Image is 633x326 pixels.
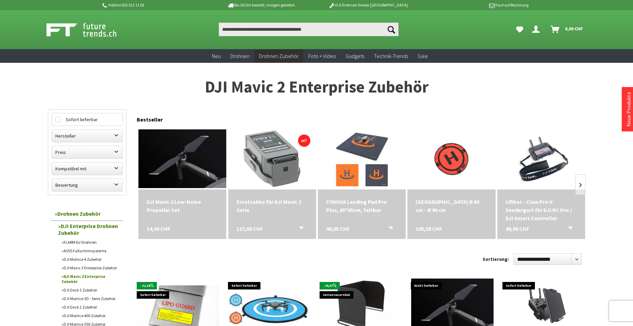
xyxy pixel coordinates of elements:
div: Bestseller [137,109,585,126]
a: Foto + Video [304,49,341,63]
span: 14,96 CHF [147,225,170,233]
a: Neu [207,49,226,63]
a: Gadgets [341,49,369,63]
input: Produkt, Marke, Kategorie, EAN, Artikelnummer… [219,23,399,36]
img: Ersatzakku für DJI Mavic 2 Serie [241,128,303,189]
a: Warenkorb [548,23,587,36]
label: Preis [52,146,122,158]
span: Sale [418,53,428,59]
h1: DJI Mavic 2 Enterprise Zubehör [48,79,585,96]
img: Shop Futuretrends - zur Startseite wechseln [46,21,132,38]
span: Drohnen [230,53,250,59]
img: CYNOVA Landing Pad Pro Plus, 65*65cm, faltbar [331,128,393,189]
a: CYNOVA Landing Pad Pro Plus, 65*65cm, faltbar 40,05 CHF In den Warenkorb [326,198,398,214]
p: Bis 16 Uhr bestellt, morgen geliefert. [208,1,314,9]
a: Sale [413,49,433,63]
span: 105,39 CHF [416,225,442,233]
span: Foto + Video [308,53,336,59]
a: DJI Dock 2 Zubehör [58,303,123,311]
a: DJI Mavic 2 Low-Noise Propeller Set 14,96 CHF [147,198,218,214]
a: FLARM für Drohnen [58,238,123,246]
p: Hotline 032 511 11 03 [101,1,208,9]
div: CYNOVA Landing Pad Pro Plus, 65*65cm, faltbar [326,198,398,214]
a: Meine Favoriten [513,23,527,36]
a: Drohnen Zubehör [51,207,123,221]
span: 40,05 CHF [326,225,350,233]
a: Drohnen [226,49,254,63]
a: DJI Mavic 3 Enterprise Zubehör [58,264,123,272]
p: DJI Drohnen Dealer [GEOGRAPHIC_DATA] [315,1,421,9]
p: Kauf auf Rechnung [421,1,528,9]
label: Bewertung [52,179,122,191]
label: Hersteller [52,130,122,142]
a: DJI Mavic 2 Enterprise Zubehör [58,272,123,286]
a: DJI Enterprise Drohnen Zubehör [55,221,123,238]
a: AVSS Fallschirmsysteme [58,246,123,255]
button: In den Warenkorb [560,225,576,233]
a: Dein Konto [529,23,545,36]
label: Sofort lieferbar [52,113,122,126]
span: Drohnen Zubehör [259,53,299,59]
a: Neue Produkte [625,92,632,127]
a: DJI Matrice 3D - Serie Zubehör [58,294,123,303]
a: DJI Matrice 400 Zubehör [58,311,123,320]
span: Gadgets [346,53,364,59]
span: 0,00 CHF [565,23,583,34]
a: Drohnen Zubehör [254,49,304,63]
button: In den Warenkorb [291,225,307,233]
button: Suchen [384,23,399,36]
div: Lifthor - Claw Pro II Sendergurt für DJI RC Pro / DJI Smart Controller [506,198,577,222]
a: DJI Dock 3 Zubehör [58,286,123,294]
img: Hoodman Landeplatz Ø 60 cm - Ø 90 cm [421,128,482,189]
a: Ersatzakku für DJI Mavic 2 Serie 127,00 CHF In den Warenkorb [237,198,308,214]
img: DJI Mavic 2 Low-Noise Propeller Set [138,129,226,188]
img: Lifthor - Claw Pro II Sendergurt für DJI RC Pro / DJI Smart Controller [508,128,575,189]
span: Neu [212,53,221,59]
div: [GEOGRAPHIC_DATA] Ø 60 cm - Ø 90 cm [416,198,487,214]
span: 49,90 CHF [506,225,529,233]
a: [GEOGRAPHIC_DATA] Ø 60 cm - Ø 90 cm 105,39 CHF [416,198,487,214]
span: 127,00 CHF [237,225,263,233]
div: Ersatzakku für DJI Mavic 2 Serie [237,198,308,214]
label: Kompatibel mit [52,162,122,175]
a: Technik-Trends [369,49,413,63]
a: DJI Matrice 4 Zubehör [58,255,123,264]
label: Sortierung: [483,254,509,265]
a: Lifthor - Claw Pro II Sendergurt für DJI RC Pro / DJI Smart Controller 49,90 CHF In den Warenkorb [506,198,577,222]
button: In den Warenkorb [380,225,397,233]
span: Technik-Trends [374,53,408,59]
div: DJI Mavic 2 Low-Noise Propeller Set [147,198,218,214]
